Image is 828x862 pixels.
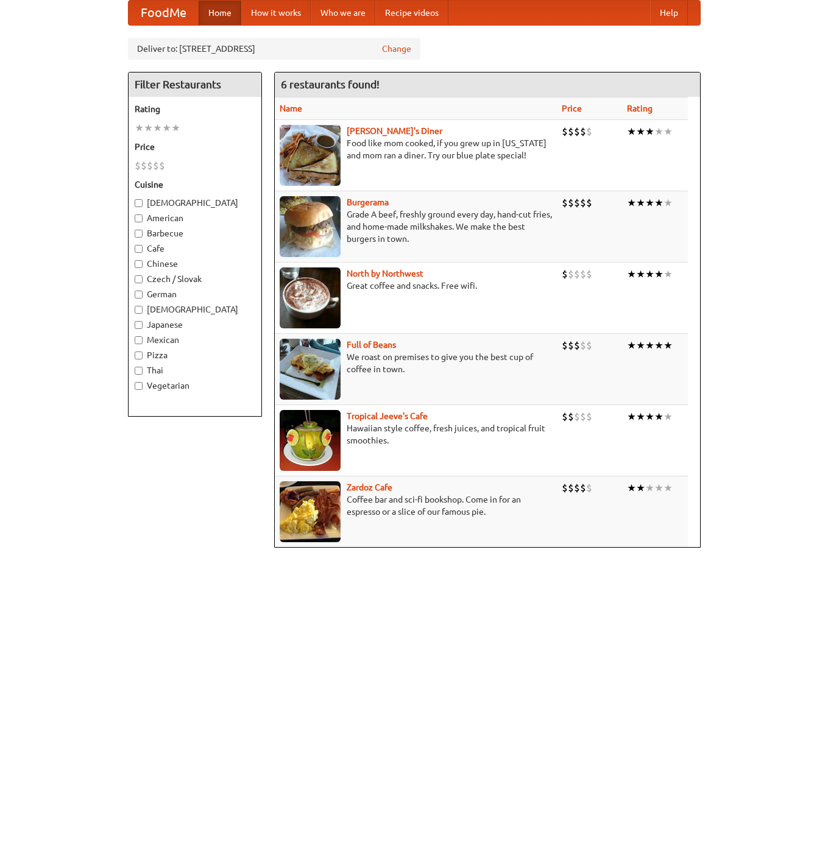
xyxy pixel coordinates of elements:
[562,125,568,138] li: $
[568,339,574,352] li: $
[654,339,663,352] li: ★
[574,410,580,423] li: $
[568,125,574,138] li: $
[562,339,568,352] li: $
[147,159,153,172] li: $
[347,197,389,207] a: Burgerama
[135,367,143,375] input: Thai
[135,336,143,344] input: Mexican
[586,196,592,210] li: $
[135,159,141,172] li: $
[654,125,663,138] li: ★
[562,410,568,423] li: $
[144,121,153,135] li: ★
[135,349,255,361] label: Pizza
[135,212,255,224] label: American
[574,339,580,352] li: $
[645,125,654,138] li: ★
[627,481,636,495] li: ★
[654,196,663,210] li: ★
[580,481,586,495] li: $
[280,208,552,245] p: Grade A beef, freshly ground every day, hand-cut fries, and home-made milkshakes. We make the bes...
[568,410,574,423] li: $
[645,339,654,352] li: ★
[347,269,423,278] b: North by Northwest
[280,481,341,542] img: zardoz.jpg
[574,125,580,138] li: $
[135,288,255,300] label: German
[153,159,159,172] li: $
[135,197,255,209] label: [DEMOGRAPHIC_DATA]
[241,1,311,25] a: How it works
[347,411,428,421] a: Tropical Jeeve's Cafe
[636,125,645,138] li: ★
[347,482,392,492] a: Zardoz Cafe
[135,352,143,359] input: Pizza
[135,275,143,283] input: Czech / Slovak
[663,339,673,352] li: ★
[645,410,654,423] li: ★
[199,1,241,25] a: Home
[135,245,143,253] input: Cafe
[135,178,255,191] h5: Cuisine
[650,1,688,25] a: Help
[574,481,580,495] li: $
[586,125,592,138] li: $
[580,125,586,138] li: $
[280,267,341,328] img: north.jpg
[347,340,396,350] a: Full of Beans
[129,1,199,25] a: FoodMe
[135,121,144,135] li: ★
[645,196,654,210] li: ★
[135,306,143,314] input: [DEMOGRAPHIC_DATA]
[280,137,552,161] p: Food like mom cooked, if you grew up in [US_STATE] and mom ran a diner. Try our blue plate special!
[568,267,574,281] li: $
[135,227,255,239] label: Barbecue
[281,79,380,90] ng-pluralize: 6 restaurants found!
[663,481,673,495] li: ★
[135,334,255,346] label: Mexican
[574,196,580,210] li: $
[568,196,574,210] li: $
[654,410,663,423] li: ★
[135,364,255,376] label: Thai
[135,319,255,331] label: Japanese
[141,159,147,172] li: $
[162,121,171,135] li: ★
[580,267,586,281] li: $
[135,199,143,207] input: [DEMOGRAPHIC_DATA]
[636,339,645,352] li: ★
[280,351,552,375] p: We roast on premises to give you the best cup of coffee in town.
[580,339,586,352] li: $
[627,125,636,138] li: ★
[636,410,645,423] li: ★
[153,121,162,135] li: ★
[135,321,143,329] input: Japanese
[347,126,442,136] b: [PERSON_NAME]'s Diner
[627,339,636,352] li: ★
[627,410,636,423] li: ★
[627,267,636,281] li: ★
[627,104,653,113] a: Rating
[280,410,341,471] img: jeeves.jpg
[568,481,574,495] li: $
[586,481,592,495] li: $
[586,267,592,281] li: $
[159,159,165,172] li: $
[135,273,255,285] label: Czech / Slovak
[135,258,255,270] label: Chinese
[654,267,663,281] li: ★
[128,38,420,60] div: Deliver to: [STREET_ADDRESS]
[562,267,568,281] li: $
[135,214,143,222] input: American
[280,104,302,113] a: Name
[135,382,143,390] input: Vegetarian
[586,339,592,352] li: $
[562,104,582,113] a: Price
[645,267,654,281] li: ★
[135,260,143,268] input: Chinese
[663,267,673,281] li: ★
